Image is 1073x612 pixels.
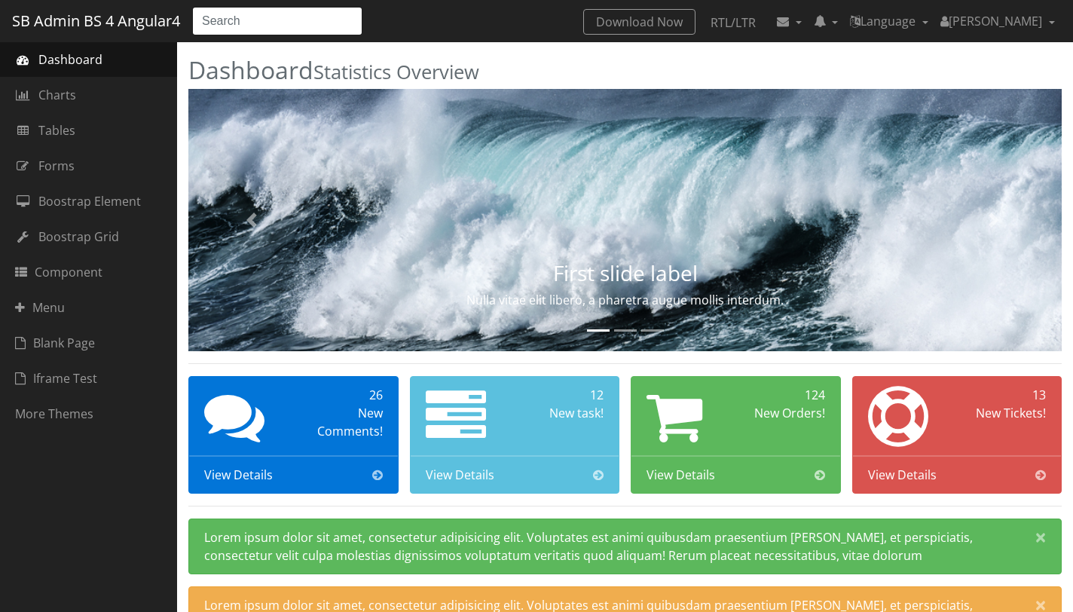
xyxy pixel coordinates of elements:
div: New Comments! [299,404,383,440]
a: SB Admin BS 4 Angular4 [12,7,180,35]
div: 124 [741,386,825,404]
button: Close [1020,519,1061,555]
div: New task! [520,404,604,422]
h2: Dashboard [188,57,1062,83]
div: New Tickets! [962,404,1046,422]
span: View Details [204,466,273,484]
small: Statistics Overview [313,59,479,85]
img: Random first slide [188,89,1062,351]
span: View Details [647,466,715,484]
div: 12 [520,386,604,404]
a: RTL/LTR [699,9,768,36]
a: Download Now [583,9,695,35]
h3: First slide label [319,262,931,285]
span: View Details [426,466,494,484]
span: × [1035,527,1046,547]
a: Language [844,6,934,36]
div: 13 [962,386,1046,404]
div: Lorem ipsum dolor sit amet, consectetur adipisicing elit. Voluptates est animi quibusdam praesent... [188,519,1062,574]
p: Nulla vitae elit libero, a pharetra augue mollis interdum. [319,291,931,309]
span: View Details [868,466,937,484]
input: Search [192,7,362,35]
span: Menu [15,298,65,317]
div: New Orders! [741,404,825,422]
div: 26 [299,386,383,404]
a: [PERSON_NAME] [934,6,1061,36]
